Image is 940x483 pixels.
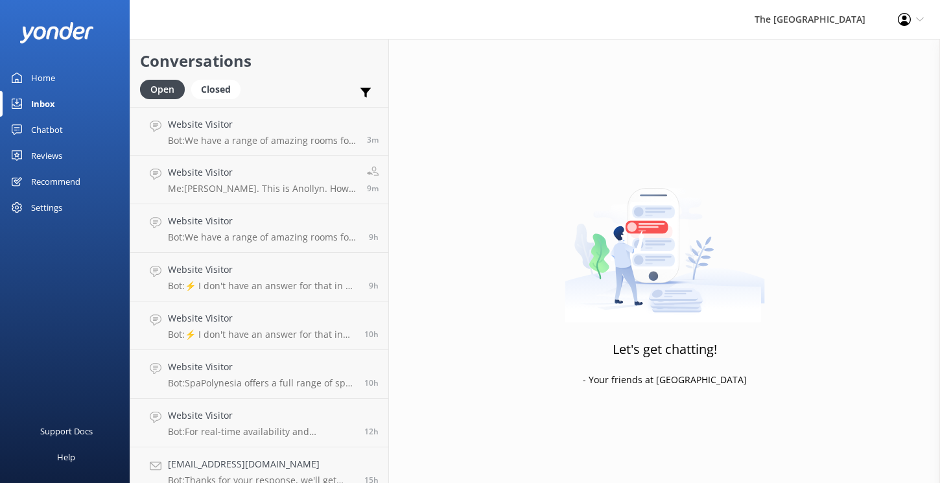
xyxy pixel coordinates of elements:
span: Oct 08 2025 10:44pm (UTC -10:00) Pacific/Honolulu [369,280,379,291]
a: Website VisitorBot:We have a range of amazing rooms for you to choose from. The best way to help ... [130,204,388,253]
div: Reviews [31,143,62,169]
p: Bot: ⚡ I don't have an answer for that in my knowledge base. Please try and rephrase your questio... [168,329,355,340]
h4: [EMAIL_ADDRESS][DOMAIN_NAME] [168,457,355,471]
a: Closed [191,82,247,96]
h4: Website Visitor [168,408,355,423]
img: artwork of a man stealing a conversation from at giant smartphone [565,161,765,323]
div: Open [140,80,185,99]
a: Website VisitorBot:SpaPolynesia offers a full range of spa treatments at The [GEOGRAPHIC_DATA]. T... [130,350,388,399]
div: Closed [191,80,241,99]
p: Me: [PERSON_NAME]. This is Anollyn. How may I help you [DATE]? [168,183,357,194]
span: Oct 09 2025 08:30am (UTC -10:00) Pacific/Honolulu [367,183,379,194]
div: Home [31,65,55,91]
p: Bot: SpaPolynesia offers a full range of spa treatments at The [GEOGRAPHIC_DATA]. The spa is open... [168,377,355,389]
div: Chatbot [31,117,63,143]
span: Oct 08 2025 10:39pm (UTC -10:00) Pacific/Honolulu [364,329,379,340]
h4: Website Visitor [168,360,355,374]
p: Bot: We have a range of amazing rooms for you to choose from. The best way to help you decide on ... [168,135,357,147]
h4: Website Visitor [168,263,359,277]
h4: Website Visitor [168,165,357,180]
div: Recommend [31,169,80,194]
div: Support Docs [40,418,93,444]
span: Oct 09 2025 08:37am (UTC -10:00) Pacific/Honolulu [367,134,379,145]
h4: Website Visitor [168,214,359,228]
h2: Conversations [140,49,379,73]
a: Website VisitorBot:For real-time availability and accommodation bookings, please visit [URL][DOMA... [130,399,388,447]
a: Website VisitorBot:⚡ I don't have an answer for that in my knowledge base. Please try and rephras... [130,253,388,301]
span: Oct 08 2025 10:27pm (UTC -10:00) Pacific/Honolulu [364,377,379,388]
p: - Your friends at [GEOGRAPHIC_DATA] [583,373,747,387]
div: Settings [31,194,62,220]
div: Help [57,444,75,470]
a: Website VisitorBot:⚡ I don't have an answer for that in my knowledge base. Please try and rephras... [130,301,388,350]
p: Bot: ⚡ I don't have an answer for that in my knowledge base. Please try and rephrase your questio... [168,280,359,292]
div: Inbox [31,91,55,117]
a: Website VisitorMe:[PERSON_NAME]. This is Anollyn. How may I help you [DATE]?9m [130,156,388,204]
h3: Let's get chatting! [613,339,717,360]
p: Bot: We have a range of amazing rooms for you to choose from. The best way to help you decide on ... [168,231,359,243]
a: Website VisitorBot:We have a range of amazing rooms for you to choose from. The best way to help ... [130,107,388,156]
a: Open [140,82,191,96]
p: Bot: For real-time availability and accommodation bookings, please visit [URL][DOMAIN_NAME]. If y... [168,426,355,438]
span: Oct 08 2025 08:02pm (UTC -10:00) Pacific/Honolulu [364,426,379,437]
img: yonder-white-logo.png [19,22,94,43]
span: Oct 08 2025 11:32pm (UTC -10:00) Pacific/Honolulu [369,231,379,242]
h4: Website Visitor [168,117,357,132]
h4: Website Visitor [168,311,355,325]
